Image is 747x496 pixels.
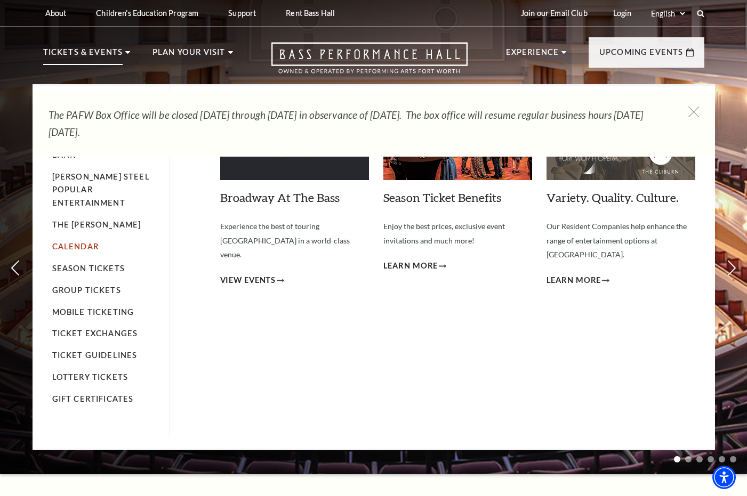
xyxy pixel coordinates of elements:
[649,9,687,19] select: Select:
[52,394,134,403] a: Gift Certificates
[383,259,447,273] a: Learn More Season Ticket Benefits
[52,220,141,229] a: The [PERSON_NAME]
[547,274,610,287] a: Learn More Variety. Quality. Culture.
[383,190,501,205] a: Season Ticket Benefits
[220,190,340,205] a: Broadway At The Bass
[383,219,532,248] p: Enjoy the best prices, exclusive event invitations and much more!
[52,286,121,295] a: Group Tickets
[45,9,67,18] p: About
[220,219,369,262] p: Experience the best of touring [GEOGRAPHIC_DATA] in a world-class venue.
[52,172,150,208] a: [PERSON_NAME] Steel Popular Entertainment
[152,46,226,65] p: Plan Your Visit
[52,351,138,360] a: Ticket Guidelines
[233,42,506,84] a: Open this option
[43,46,123,65] p: Tickets & Events
[599,46,684,65] p: Upcoming Events
[547,190,679,205] a: Variety. Quality. Culture.
[52,264,125,273] a: Season Tickets
[286,9,335,18] p: Rent Bass Hall
[547,219,695,262] p: Our Resident Companies help enhance the range of entertainment options at [GEOGRAPHIC_DATA].
[52,124,157,159] a: Broadway At The Bass presented by PNC Bank
[220,274,276,287] span: View Events
[52,242,99,251] a: Calendar
[96,9,198,18] p: Children's Education Program
[506,46,559,65] p: Experience
[49,109,643,138] em: The PAFW Box Office will be closed [DATE] through [DATE] in observance of [DATE]. The box office ...
[52,372,128,381] a: Lottery Tickets
[52,307,134,316] a: Mobile Ticketing
[712,466,736,489] div: Accessibility Menu
[52,329,138,338] a: Ticket Exchanges
[228,9,256,18] p: Support
[547,274,601,287] span: Learn More
[220,274,285,287] a: View Events
[383,259,438,273] span: Learn More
